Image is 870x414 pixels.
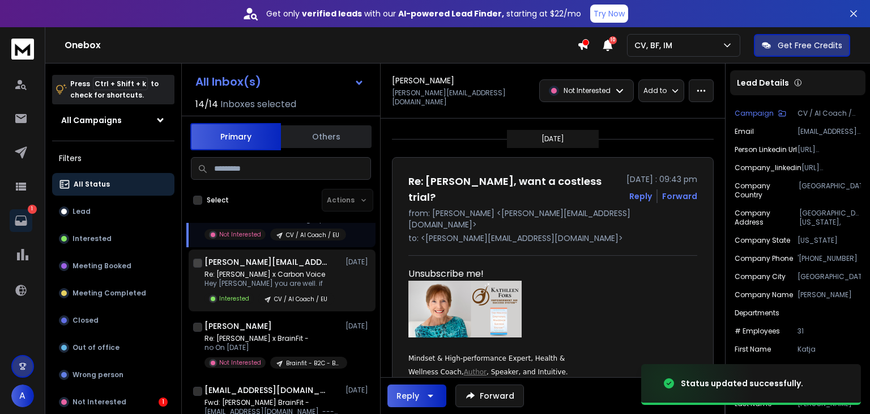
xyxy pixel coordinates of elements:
[737,77,789,88] p: Lead Details
[797,109,861,118] p: CV / AI Coach / EU
[799,181,861,200] p: [GEOGRAPHIC_DATA]
[387,385,446,407] button: Reply
[629,191,652,202] button: Reply
[797,345,861,354] p: Katja
[735,345,771,354] p: First Name
[204,334,340,343] p: Re: [PERSON_NAME] x BrainFit -
[52,255,174,277] button: Meeting Booked
[735,181,799,200] p: Company Country
[662,191,697,202] div: Forward
[274,295,327,303] p: CV / AI Coach / EU
[195,98,218,111] span: 14 / 14
[801,163,861,172] p: [URL][DOMAIN_NAME]
[195,76,261,87] h1: All Inbox(s)
[754,34,850,57] button: Get Free Credits
[11,385,34,407] button: A
[10,209,32,232] a: 1
[408,267,688,281] div: Unsubscribe me!
[735,309,779,318] p: Departments
[408,208,697,230] p: from: [PERSON_NAME] <[PERSON_NAME][EMAIL_ADDRESS][DOMAIN_NAME]>
[204,270,334,279] p: Re: [PERSON_NAME] x Carbon Voice
[464,368,487,376] a: Author
[93,77,148,90] span: Ctrl + Shift + k
[281,124,372,149] button: Others
[735,127,754,136] p: Email
[52,391,174,413] button: Not Interested1
[392,75,454,86] h1: [PERSON_NAME]
[204,385,329,396] h1: [EMAIL_ADDRESS][DOMAIN_NAME]
[735,145,797,154] p: Person Linkedin Url
[72,207,91,216] p: Lead
[72,316,99,325] p: Closed
[28,205,37,214] p: 1
[74,180,110,189] p: All Status
[219,294,249,303] p: Interested
[52,364,174,386] button: Wrong person
[52,309,174,332] button: Closed
[72,234,112,243] p: Interested
[346,257,371,267] p: [DATE]
[346,386,371,395] p: [DATE]
[266,8,581,19] p: Get only with our starting at $22/mo
[61,115,122,126] h1: All Campaigns
[643,86,667,95] p: Add to
[72,289,146,298] p: Meeting Completed
[735,109,774,118] p: Campaign
[11,39,34,60] img: logo
[204,398,340,407] p: Fwd: [PERSON_NAME] BrainFit -
[286,359,340,367] p: Brainfit - B2C - Brain Battery - EU
[455,385,524,407] button: Forward
[408,281,522,337] img: AIorK4yCu9Z-fmFMRRkB7QnkQvbBNRt_mtyHkLHxMMYoY3UQnQ3SYvH0Mh8do8ozvIHvM84no8HFxCLebFGu
[797,145,861,154] p: [URL][DOMAIN_NAME][PERSON_NAME]
[346,322,371,331] p: [DATE]
[219,230,261,239] p: Not Interested
[52,336,174,359] button: Out of office
[52,173,174,196] button: All Status
[797,327,861,336] p: 31
[396,390,419,402] div: Reply
[204,343,340,352] p: no On [DATE]
[204,320,272,332] h1: [PERSON_NAME]
[65,39,577,52] h1: Onebox
[408,233,697,244] p: to: <[PERSON_NAME][EMAIL_ADDRESS][DOMAIN_NAME]>
[797,127,861,136] p: [EMAIL_ADDRESS][DOMAIN_NAME]
[735,163,801,172] p: company_linkedin
[52,150,174,166] h3: Filters
[797,254,861,263] p: '[PHONE_NUMBER]
[590,5,628,23] button: Try Now
[797,290,861,299] p: [PERSON_NAME]
[220,98,296,111] h3: Inboxes selected
[487,368,568,376] span: , Speaker, and Intuitive.
[735,209,799,227] p: Company Address
[190,123,281,150] button: Primary
[72,398,126,407] p: Not Interested
[207,196,229,205] label: Select
[797,272,861,281] p: [GEOGRAPHIC_DATA]
[634,40,677,51] p: CV, BF, IM
[564,86,611,95] p: Not Interested
[219,358,261,367] p: Not Interested
[735,109,786,118] button: Campaign
[778,40,842,51] p: Get Free Credits
[408,368,464,376] span: Wellness Coach,
[286,231,339,239] p: CV / AI Coach / EU
[392,88,532,107] p: [PERSON_NAME][EMAIL_ADDRESS][DOMAIN_NAME]
[735,327,780,336] p: # Employees
[735,236,790,245] p: Company State
[681,378,803,389] div: Status updated successfully.
[52,227,174,250] button: Interested
[70,78,159,101] p: Press to check for shortcuts.
[159,398,168,407] div: 1
[72,343,120,352] p: Out of office
[204,279,334,288] p: Hey [PERSON_NAME] you are well. if
[72,370,123,379] p: Wrong person
[626,174,697,185] p: [DATE] : 09:43 pm
[541,134,564,143] p: [DATE]
[594,8,625,19] p: Try Now
[52,282,174,305] button: Meeting Completed
[398,8,504,19] strong: AI-powered Lead Finder,
[302,8,362,19] strong: verified leads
